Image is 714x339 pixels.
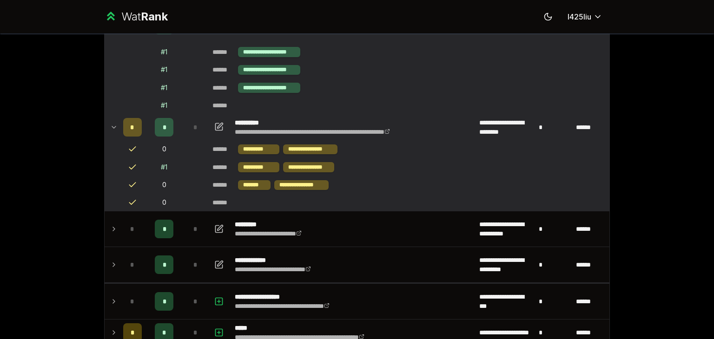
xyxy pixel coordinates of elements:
div: # 1 [161,163,167,172]
td: 0 [145,194,183,211]
td: 0 [145,141,183,158]
div: # 1 [161,65,167,74]
div: # 1 [161,47,167,57]
a: WatRank [104,9,168,24]
button: l425liu [560,8,610,25]
td: 0 [145,176,183,194]
div: Wat [121,9,168,24]
span: l425liu [568,11,591,22]
div: # 1 [161,83,167,92]
div: # 1 [161,101,167,110]
span: Rank [141,10,168,23]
